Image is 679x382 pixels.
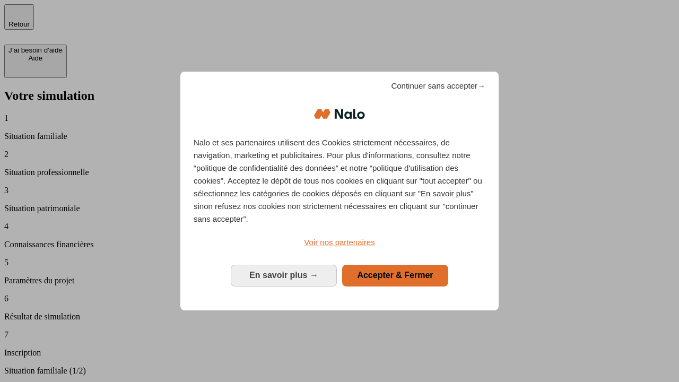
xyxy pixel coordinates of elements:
a: Voir nos partenaires [194,236,485,249]
span: Accepter & Fermer [357,271,433,280]
span: Continuer sans accepter→ [391,80,485,92]
p: Nalo et ses partenaires utilisent des Cookies strictement nécessaires, de navigation, marketing e... [194,136,485,225]
div: Bienvenue chez Nalo Gestion du consentement [180,72,499,310]
span: Voir nos partenaires [304,238,375,247]
span: En savoir plus → [249,271,318,280]
button: En savoir plus: Configurer vos consentements [231,265,337,286]
button: Accepter & Fermer: Accepter notre traitement des données et fermer [342,265,448,286]
img: Logo [314,98,365,130]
